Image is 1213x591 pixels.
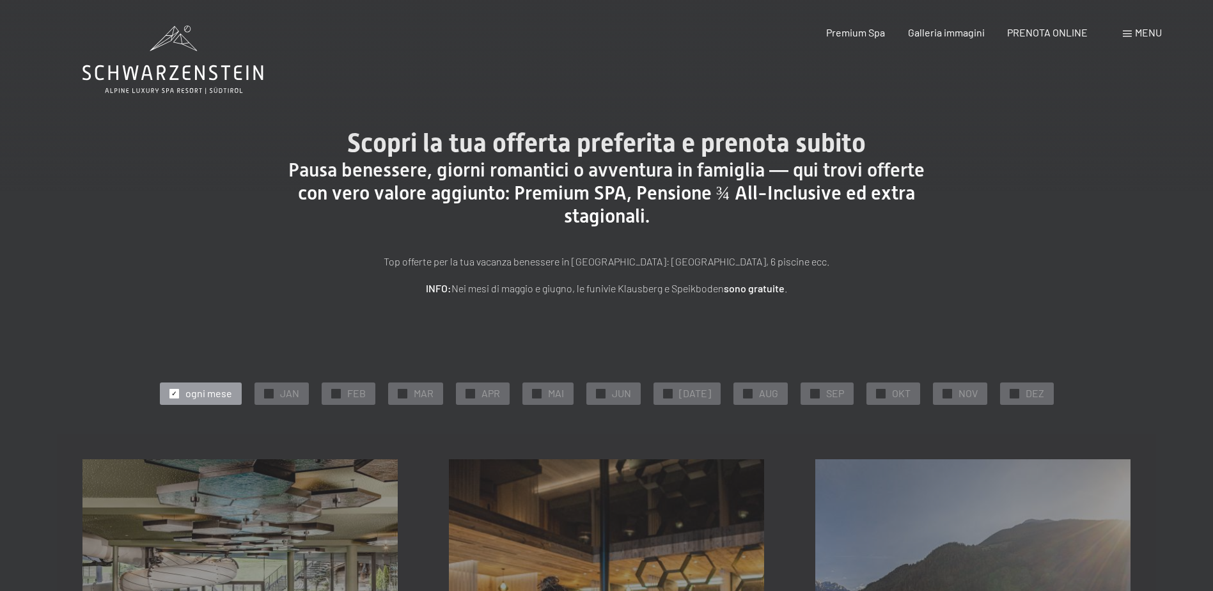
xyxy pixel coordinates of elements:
p: Top offerte per la tua vacanza benessere in [GEOGRAPHIC_DATA]: [GEOGRAPHIC_DATA], 6 piscine ecc. [287,253,927,270]
p: Nei mesi di maggio e giugno, le funivie Klausberg e Speikboden . [287,280,927,297]
span: ✓ [944,389,950,398]
span: FEB [347,386,366,400]
span: ✓ [333,389,338,398]
span: JUN [612,386,631,400]
span: ✓ [534,389,539,398]
a: PRENOTA ONLINE [1007,26,1088,38]
span: ✓ [1012,389,1017,398]
span: ✓ [467,389,473,398]
span: ✓ [400,389,405,398]
span: Scopri la tua offerta preferita e prenota subito [347,128,866,158]
span: JAN [280,386,299,400]
strong: sono gratuite [724,282,785,294]
span: ✓ [812,389,817,398]
span: AUG [759,386,778,400]
span: ✓ [171,389,176,398]
a: Premium Spa [826,26,885,38]
a: Galleria immagini [908,26,985,38]
span: ✓ [878,389,883,398]
span: ✓ [266,389,271,398]
span: DEZ [1026,386,1044,400]
span: ✓ [745,389,750,398]
span: Pausa benessere, giorni romantici o avventura in famiglia — qui trovi offerte con vero valore agg... [288,159,925,227]
span: ✓ [665,389,670,398]
strong: INFO: [426,282,451,294]
span: ✓ [598,389,603,398]
span: OKT [892,386,911,400]
span: ogni mese [185,386,232,400]
span: [DATE] [679,386,711,400]
span: MAI [548,386,564,400]
span: MAR [414,386,434,400]
span: Menu [1135,26,1162,38]
span: NOV [959,386,978,400]
span: SEP [826,386,844,400]
span: APR [481,386,500,400]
